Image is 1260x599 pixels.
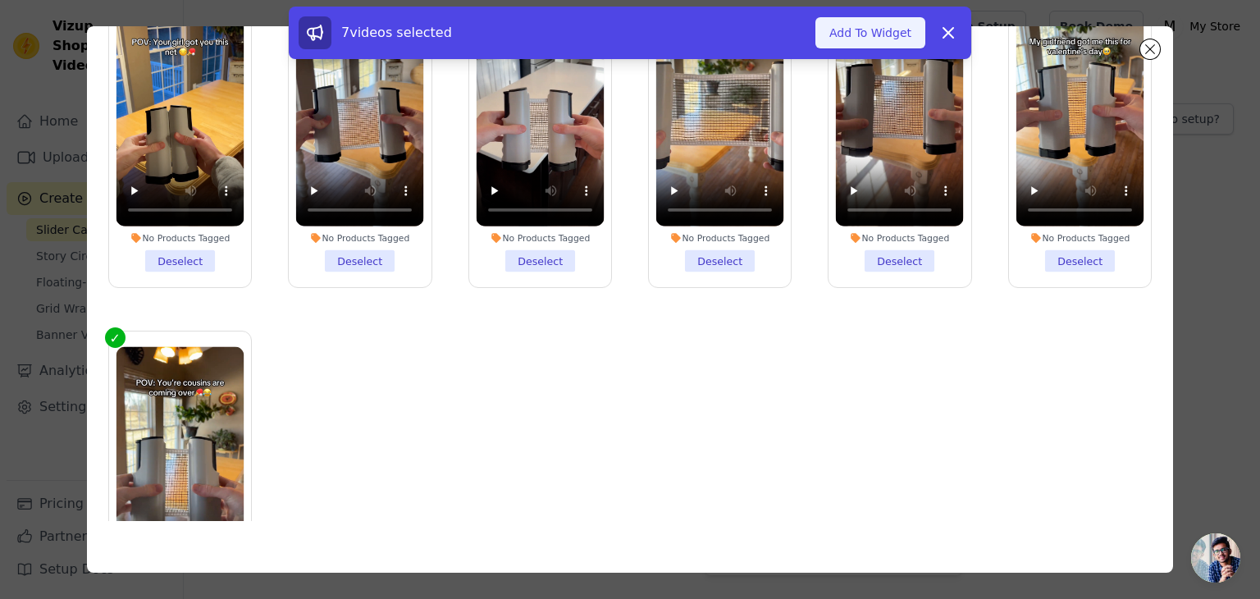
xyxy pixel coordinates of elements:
[1016,232,1144,244] div: No Products Tagged
[815,17,925,48] button: Add To Widget
[1191,533,1240,583] div: Open chat
[476,232,604,244] div: No Products Tagged
[296,232,424,244] div: No Products Tagged
[116,232,244,244] div: No Products Tagged
[341,25,452,40] span: 7 videos selected
[836,232,964,244] div: No Products Tagged
[656,232,784,244] div: No Products Tagged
